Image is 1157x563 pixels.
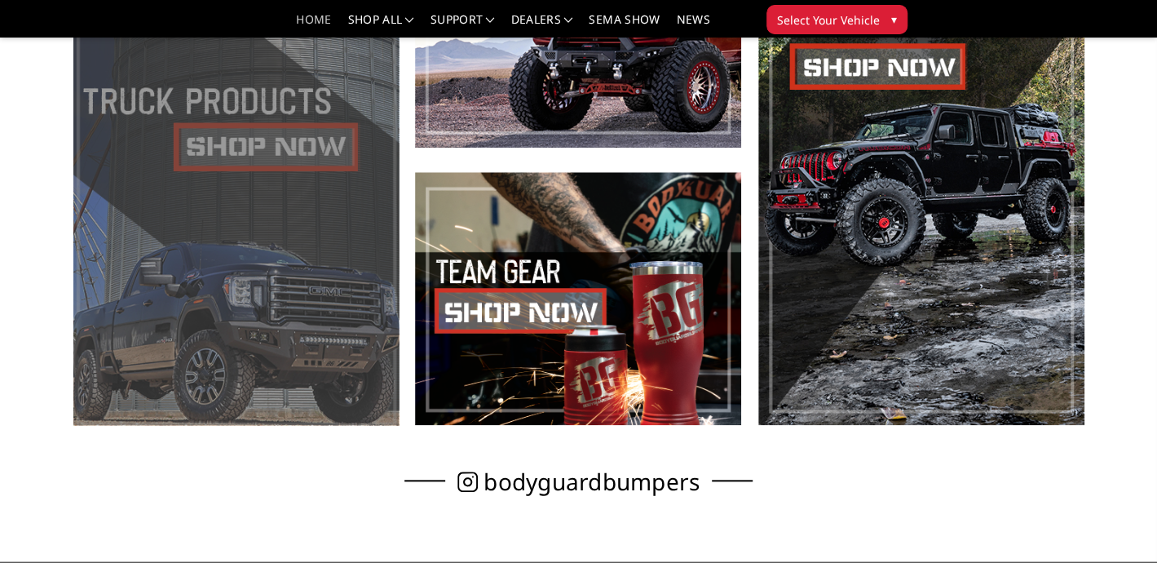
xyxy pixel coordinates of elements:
[891,11,897,28] span: ▾
[296,14,331,38] a: Home
[589,14,660,38] a: SEMA Show
[484,473,700,490] span: bodyguardbumpers
[511,14,573,38] a: Dealers
[676,14,709,38] a: News
[766,5,907,34] button: Select Your Vehicle
[348,14,414,38] a: shop all
[777,11,880,29] span: Select Your Vehicle
[431,14,495,38] a: Support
